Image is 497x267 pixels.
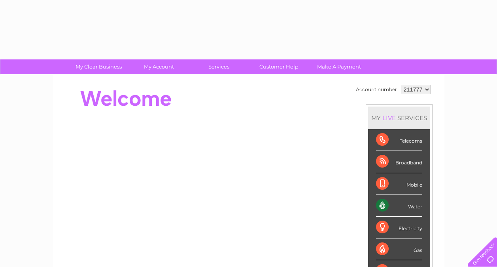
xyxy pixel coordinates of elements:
a: My Account [126,59,191,74]
a: My Clear Business [66,59,131,74]
td: Account number [354,83,399,96]
div: Telecoms [376,129,422,151]
a: Make A Payment [306,59,372,74]
div: Water [376,195,422,217]
div: Broadband [376,151,422,173]
a: Services [186,59,251,74]
div: MY SERVICES [368,107,430,129]
a: Customer Help [246,59,312,74]
div: LIVE [381,114,397,122]
div: Mobile [376,173,422,195]
div: Gas [376,238,422,260]
div: Electricity [376,217,422,238]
